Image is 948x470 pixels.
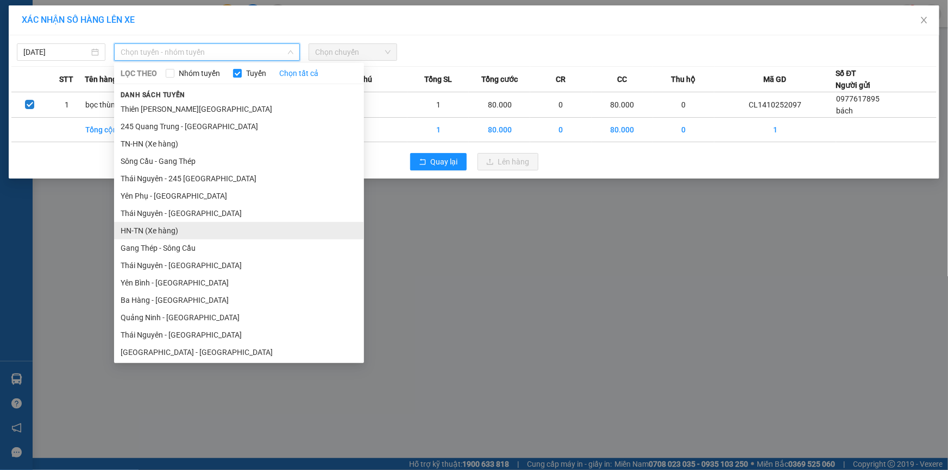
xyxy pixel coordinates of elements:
li: Thái Nguyên - [GEOGRAPHIC_DATA] [114,205,364,222]
span: CR [556,73,566,85]
input: 14/10/2025 [23,46,89,58]
td: 0 [530,118,592,142]
td: CL1410252097 [714,92,836,118]
span: Tên hàng [85,73,117,85]
span: close [920,16,928,24]
span: CC [617,73,627,85]
li: Thái Nguyên - [GEOGRAPHIC_DATA] [114,326,364,344]
td: 80.000 [469,92,530,118]
span: Chọn chuyến [315,44,391,60]
td: 80.000 [592,118,653,142]
td: 1 [407,118,469,142]
span: Mã GD [763,73,786,85]
span: Thu hộ [671,73,696,85]
td: 0 [653,118,714,142]
li: Thái Nguyên - 245 [GEOGRAPHIC_DATA] [114,170,364,187]
span: LỌC THEO [121,67,157,79]
span: bách [837,106,853,115]
li: Yên Phụ - [GEOGRAPHIC_DATA] [114,187,364,205]
td: Tổng cộng [85,118,147,142]
span: Chọn tuyến - nhóm tuyến [121,44,293,60]
li: Quảng Ninh - [GEOGRAPHIC_DATA] [114,309,364,326]
li: HN-TN (Xe hàng) [114,222,364,239]
li: Thái Nguyên - [GEOGRAPHIC_DATA] [114,257,364,274]
li: [GEOGRAPHIC_DATA] - [GEOGRAPHIC_DATA] [114,344,364,361]
button: rollbackQuay lại [410,153,467,170]
span: Tổng SL [424,73,452,85]
span: Tuyến [242,67,271,79]
td: 1 [714,118,836,142]
span: Quay lại [431,156,458,168]
td: 80.000 [592,92,653,118]
td: 1 [48,92,85,118]
li: TN-HN (Xe hàng) [114,135,364,153]
span: Tổng cước [481,73,518,85]
span: rollback [419,158,426,167]
img: logo.jpg [14,14,95,68]
span: STT [59,73,73,85]
span: down [287,49,294,55]
li: Thiên [PERSON_NAME][GEOGRAPHIC_DATA] [114,100,364,118]
li: Gang Thép - Sông Cầu [114,239,364,257]
button: uploadLên hàng [478,153,538,170]
td: 0 [653,92,714,118]
li: Ba Hàng - [GEOGRAPHIC_DATA] [114,291,364,309]
td: --- [347,92,408,118]
span: 0977617895 [837,94,880,103]
span: Nhóm tuyến [174,67,224,79]
b: GỬI : VP [PERSON_NAME] [14,74,190,92]
li: 245 Quang Trung - [GEOGRAPHIC_DATA] [114,118,364,135]
div: Số ĐT Người gửi [836,67,871,91]
td: bọc thùng mp [85,92,147,118]
td: 80.000 [469,118,530,142]
li: Sông Cầu - Gang Thép [114,153,364,170]
span: XÁC NHẬN SỐ HÀNG LÊN XE [22,15,135,25]
button: Close [909,5,939,36]
li: Yên Bình - [GEOGRAPHIC_DATA] [114,274,364,291]
li: 271 - [PERSON_NAME] - [GEOGRAPHIC_DATA] - [GEOGRAPHIC_DATA] [102,27,454,40]
a: Chọn tất cả [279,67,318,79]
td: 0 [530,92,592,118]
td: 1 [407,92,469,118]
span: Danh sách tuyến [114,90,192,100]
